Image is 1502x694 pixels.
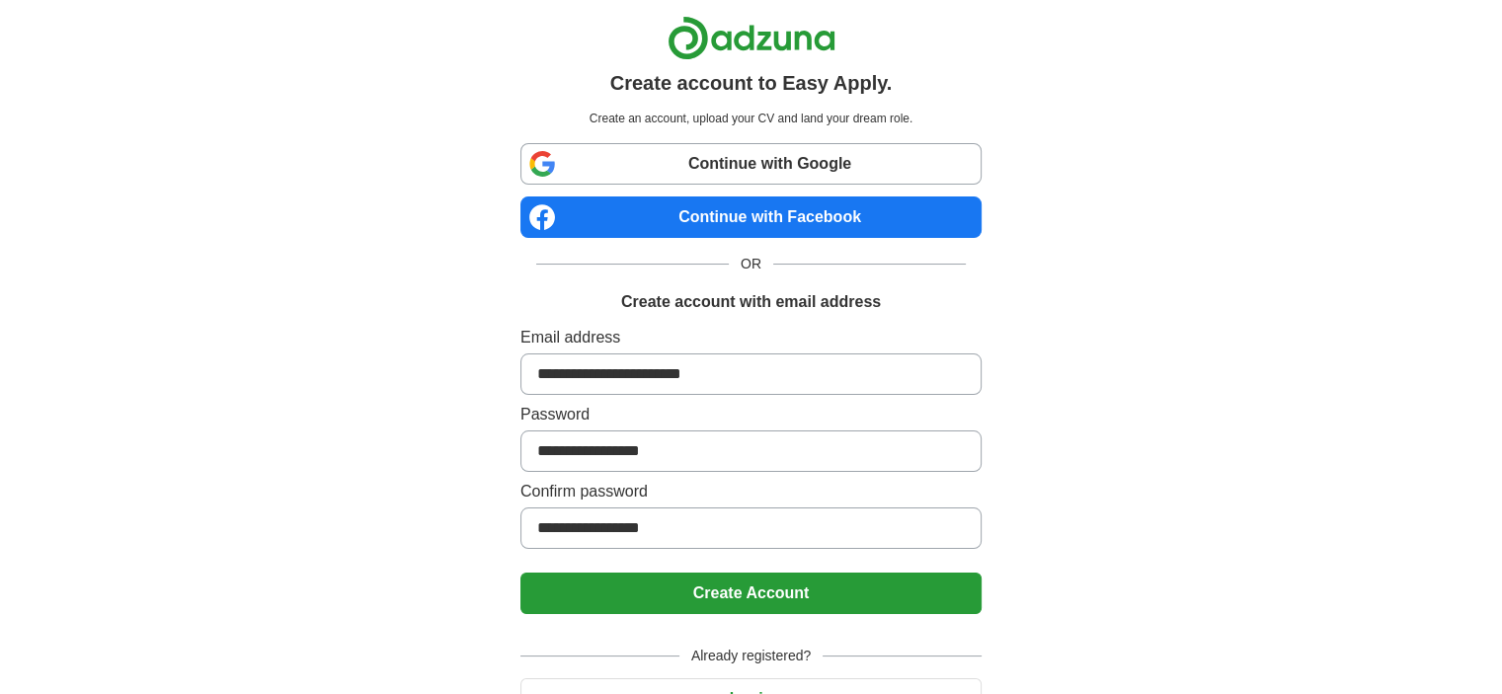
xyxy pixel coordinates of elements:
span: OR [729,254,773,274]
label: Confirm password [520,480,982,503]
span: Already registered? [679,646,823,666]
h1: Create account to Easy Apply. [610,68,893,98]
label: Password [520,403,982,426]
p: Create an account, upload your CV and land your dream role. [524,110,978,127]
img: Adzuna logo [668,16,835,60]
h1: Create account with email address [621,290,881,314]
label: Email address [520,326,982,349]
a: Continue with Facebook [520,196,982,238]
a: Continue with Google [520,143,982,185]
button: Create Account [520,573,982,614]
